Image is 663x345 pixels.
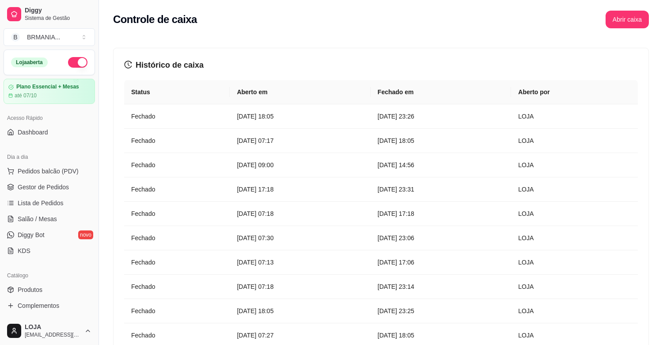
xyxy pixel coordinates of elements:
[131,111,223,121] article: Fechado
[4,28,95,46] button: Select a team
[18,285,42,294] span: Produtos
[131,160,223,170] article: Fechado
[511,275,638,299] td: LOJA
[131,136,223,146] article: Fechado
[511,250,638,275] td: LOJA
[237,257,363,267] article: [DATE] 07:13
[18,167,79,176] span: Pedidos balcão (PDV)
[11,33,20,42] span: B
[16,84,79,90] article: Plano Essencial + Mesas
[131,306,223,316] article: Fechado
[18,128,48,137] span: Dashboard
[237,330,363,340] article: [DATE] 07:27
[511,80,638,104] th: Aberto por
[378,330,504,340] article: [DATE] 18:05
[378,306,504,316] article: [DATE] 23:25
[237,160,363,170] article: [DATE] 09:00
[131,330,223,340] article: Fechado
[124,59,638,71] h3: Histórico de caixa
[4,125,95,139] a: Dashboard
[511,299,638,323] td: LOJA
[4,180,95,194] a: Gestor de Pedidos
[378,136,504,146] article: [DATE] 18:05
[4,212,95,226] a: Salão / Mesas
[18,199,64,207] span: Lista de Pedidos
[237,184,363,194] article: [DATE] 17:18
[378,160,504,170] article: [DATE] 14:56
[18,183,69,192] span: Gestor de Pedidos
[124,80,230,104] th: Status
[4,164,95,178] button: Pedidos balcão (PDV)
[131,233,223,243] article: Fechado
[511,153,638,177] td: LOJA
[18,230,45,239] span: Diggy Bot
[237,233,363,243] article: [DATE] 07:30
[511,177,638,202] td: LOJA
[113,12,197,27] h2: Controle de caixa
[237,282,363,291] article: [DATE] 07:18
[511,129,638,153] td: LOJA
[4,79,95,104] a: Plano Essencial + Mesasaté 07/10
[4,4,95,25] a: DiggySistema de Gestão
[4,150,95,164] div: Dia a dia
[378,233,504,243] article: [DATE] 23:06
[4,228,95,242] a: Diggy Botnovo
[4,196,95,210] a: Lista de Pedidos
[378,184,504,194] article: [DATE] 23:31
[378,282,504,291] article: [DATE] 23:14
[131,184,223,194] article: Fechado
[511,202,638,226] td: LOJA
[25,331,81,338] span: [EMAIL_ADDRESS][DOMAIN_NAME]
[25,15,91,22] span: Sistema de Gestão
[371,80,511,104] th: Fechado em
[230,80,370,104] th: Aberto em
[606,11,649,28] button: Abrir caixa
[131,209,223,218] article: Fechado
[378,209,504,218] article: [DATE] 17:18
[237,209,363,218] article: [DATE] 07:18
[378,257,504,267] article: [DATE] 17:06
[131,282,223,291] article: Fechado
[18,246,30,255] span: KDS
[378,111,504,121] article: [DATE] 23:26
[18,215,57,223] span: Salão / Mesas
[237,111,363,121] article: [DATE] 18:05
[27,33,60,42] div: BRMANIA ...
[11,57,48,67] div: Loja aberta
[25,7,91,15] span: Diggy
[4,111,95,125] div: Acesso Rápido
[511,104,638,129] td: LOJA
[511,226,638,250] td: LOJA
[4,283,95,297] a: Produtos
[18,301,59,310] span: Complementos
[237,136,363,146] article: [DATE] 07:17
[15,92,37,99] article: até 07/10
[68,57,87,68] button: Alterar Status
[124,61,132,69] span: history
[25,323,81,331] span: LOJA
[131,257,223,267] article: Fechado
[237,306,363,316] article: [DATE] 18:05
[4,268,95,283] div: Catálogo
[4,320,95,341] button: LOJA[EMAIL_ADDRESS][DOMAIN_NAME]
[4,299,95,313] a: Complementos
[4,244,95,258] a: KDS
